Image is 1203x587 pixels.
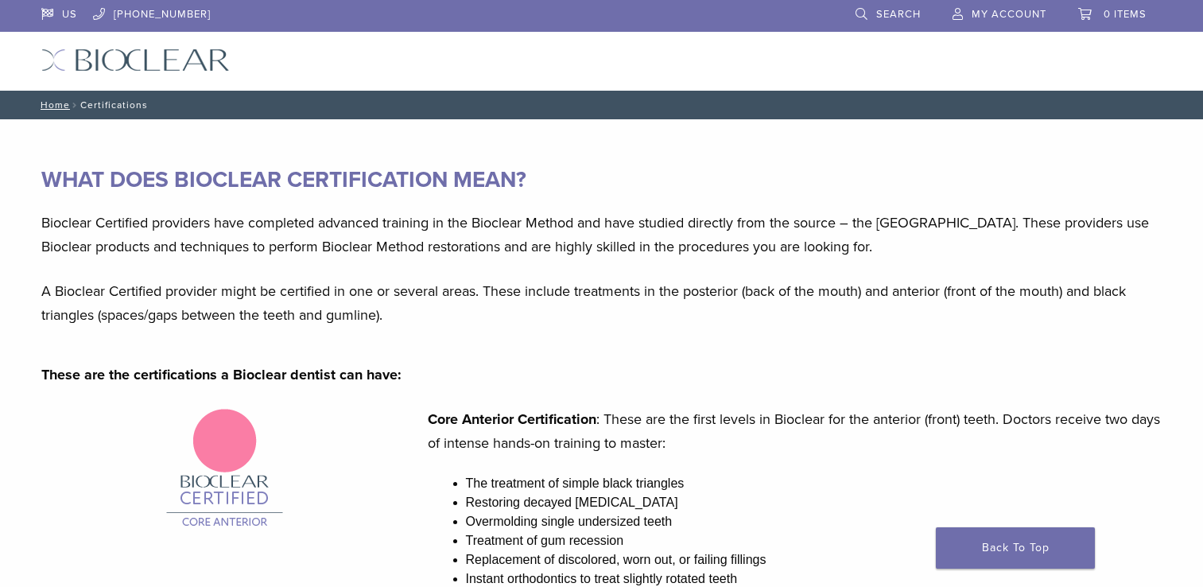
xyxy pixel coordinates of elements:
[466,512,1162,531] li: Overmolding single undersized teeth
[466,531,1162,550] li: Treatment of gum recession
[36,99,70,111] a: Home
[29,91,1174,119] nav: Certifications
[41,161,1162,199] h3: WHAT DOES BIOCLEAR CERTIFICATION MEAN?
[70,101,80,109] span: /
[876,8,921,21] span: Search
[41,279,1162,327] p: A Bioclear Certified provider might be certified in one or several areas. These include treatment...
[428,410,596,428] strong: Core Anterior Certification
[41,366,402,383] strong: These are the certifications a Bioclear dentist can have:
[41,49,230,72] img: Bioclear
[466,550,1162,570] li: Replacement of discolored, worn out, or failing fillings
[1104,8,1147,21] span: 0 items
[466,474,1162,493] li: The treatment of simple black triangles
[972,8,1046,21] span: My Account
[428,407,1162,455] p: : These are the first levels in Bioclear for the anterior (front) teeth. Doctors receive two days...
[466,493,1162,512] li: Restoring decayed [MEDICAL_DATA]
[936,527,1095,569] a: Back To Top
[41,211,1162,259] p: Bioclear Certified providers have completed advanced training in the Bioclear Method and have stu...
